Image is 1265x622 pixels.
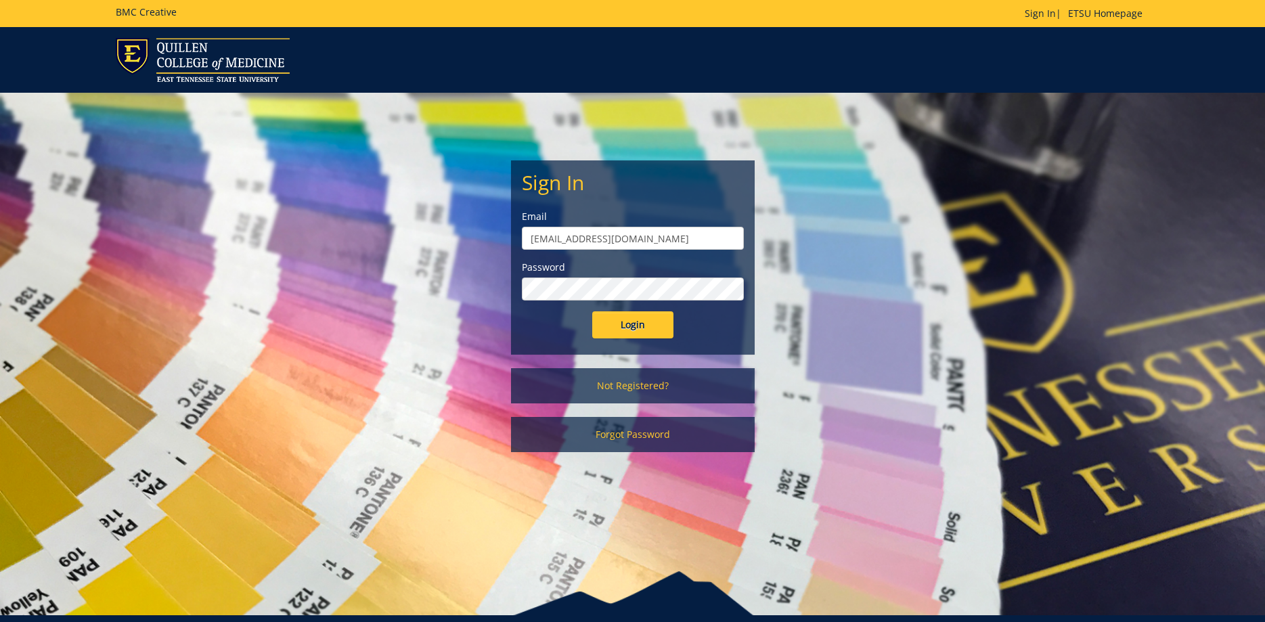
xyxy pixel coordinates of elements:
h5: BMC Creative [116,7,177,17]
a: Not Registered? [511,368,755,403]
p: | [1025,7,1149,20]
a: Forgot Password [511,417,755,452]
input: Login [592,311,673,338]
label: Password [522,261,744,274]
a: Sign In [1025,7,1056,20]
img: ETSU logo [116,38,290,82]
a: ETSU Homepage [1061,7,1149,20]
label: Email [522,210,744,223]
h2: Sign In [522,171,744,194]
